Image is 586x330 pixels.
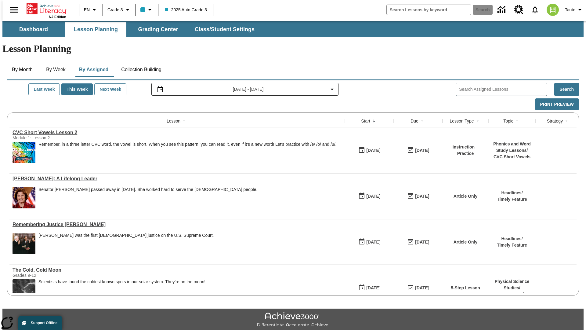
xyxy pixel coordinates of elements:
p: Headlines / [497,190,527,196]
img: image [13,279,35,301]
div: Remembering Justice O'Connor [13,222,342,227]
span: 2025 Auto Grade 3 [165,7,207,13]
span: Tauto [565,7,575,13]
img: Achieve3000 Differentiate Accelerate Achieve [257,312,329,328]
p: Timely Feature [497,196,527,203]
p: Instruction + Practice [446,144,485,157]
span: [DATE] - [DATE] [233,86,264,93]
button: Last Week [28,83,60,95]
img: avatar image [547,4,559,16]
button: Language: EN, Select a language [81,4,101,15]
div: Due [411,118,418,124]
div: Sandra Day O'Connor was the first female justice on the U.S. Supreme Court. [38,233,214,254]
button: 08/20/25: First time the lesson was available [356,236,382,248]
button: 08/20/25: Last day the lesson can be accessed [405,190,431,202]
button: Class color is light blue. Change class color [138,4,156,15]
button: Dashboard [3,22,64,37]
div: [DATE] [415,284,429,292]
div: Remember, in a three letter CVC word, the vowel is short. When you see this pattern, you can read... [38,142,336,163]
div: Grades 9-12 [13,273,104,278]
button: 08/20/25: First time the lesson was available [356,145,382,156]
div: Topic [503,118,513,124]
a: Data Center [494,2,511,18]
button: Next Week [94,83,126,95]
div: [DATE] [415,193,429,200]
div: SubNavbar [2,22,260,37]
p: Article Only [454,239,478,245]
button: Sort [370,117,378,125]
div: CVC Short Vowels Lesson 2 [13,130,342,135]
p: 5-Step Lesson [451,285,480,291]
button: Lesson Planning [65,22,126,37]
a: Resource Center, Will open in new tab [511,2,527,18]
div: [DATE] [415,147,429,154]
div: [DATE] [366,284,380,292]
a: The Cold, Cold Moon , Lessons [13,267,342,273]
button: Collection Building [116,62,166,77]
button: 08/20/25: Last day the lesson can be accessed [405,282,431,294]
p: Energy Interactions [491,291,533,298]
div: Strategy [547,118,563,124]
button: Select a new avatar [543,2,562,18]
div: [DATE] [366,147,380,154]
div: Module 1: Lesson 2 [13,135,104,140]
button: By Assigned [74,62,113,77]
div: [DATE] [366,193,380,200]
div: Lesson Type [450,118,474,124]
div: Dianne Feinstein: A Lifelong Leader [13,176,342,182]
div: Lesson [167,118,180,124]
button: This Week [61,83,93,95]
a: Dianne Feinstein: A Lifelong Leader, Lessons [13,176,342,182]
button: Sort [180,117,188,125]
img: CVC Short Vowels Lesson 2. [13,142,35,163]
button: Grade: Grade 3, Select a grade [105,4,134,15]
a: CVC Short Vowels Lesson 2, Lessons [13,130,342,135]
button: 08/20/25: First time the lesson was available [356,190,382,202]
button: Support Offline [18,316,62,330]
p: Phonics and Word Study Lessons / [491,141,533,154]
p: Headlines / [497,236,527,242]
button: Sort [474,117,481,125]
button: Select the date range menu item [154,86,336,93]
input: Search Assigned Lessons [459,85,547,94]
p: Physical Science Studies / [491,278,533,291]
button: 08/20/25: Last day the lesson can be accessed [405,236,431,248]
span: NJ Edition [49,15,66,19]
button: Print Preview [535,98,579,110]
div: The Cold, Cold Moon [13,267,342,273]
p: Remember, in a three letter CVC word, the vowel is short. When you see this pattern, you can read... [38,142,336,147]
img: Senator Dianne Feinstein of California smiles with the U.S. flag behind her. [13,187,35,208]
span: Support Offline [31,321,57,325]
a: Remembering Justice O'Connor, Lessons [13,222,342,227]
h1: Lesson Planning [2,43,584,54]
span: EN [84,7,90,13]
button: Class/Student Settings [190,22,259,37]
a: Notifications [527,2,543,18]
p: Article Only [454,193,478,200]
button: Sort [513,117,521,125]
button: 08/20/25: First time the lesson was available [356,282,382,294]
button: Search [554,83,579,96]
div: Scientists have found the coldest known spots in our solar system. They're on the moon! [38,279,205,284]
span: Grade 3 [107,7,123,13]
div: SubNavbar [2,21,584,37]
button: Open side menu [5,1,23,19]
button: Profile/Settings [562,4,586,15]
div: Senator Dianne Feinstein passed away in September 2023. She worked hard to serve the American peo... [38,187,257,208]
a: Home [27,3,66,15]
img: Chief Justice Warren Burger, wearing a black robe, holds up his right hand and faces Sandra Day O... [13,233,35,254]
button: 08/20/25: Last day the lesson can be accessed [405,145,431,156]
div: Senator [PERSON_NAME] passed away in [DATE]. She worked hard to serve the [DEMOGRAPHIC_DATA] people. [38,187,257,192]
p: CVC Short Vowels [491,154,533,160]
div: [PERSON_NAME] was the first [DEMOGRAPHIC_DATA] justice on the U.S. Supreme Court. [38,233,214,238]
div: [DATE] [366,238,380,246]
svg: Collapse Date Range Filter [328,86,336,93]
button: By Week [41,62,71,77]
div: Scientists have found the coldest known spots in our solar system. They're on the moon! [38,279,205,301]
div: [DATE] [415,238,429,246]
input: search field [387,5,471,15]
